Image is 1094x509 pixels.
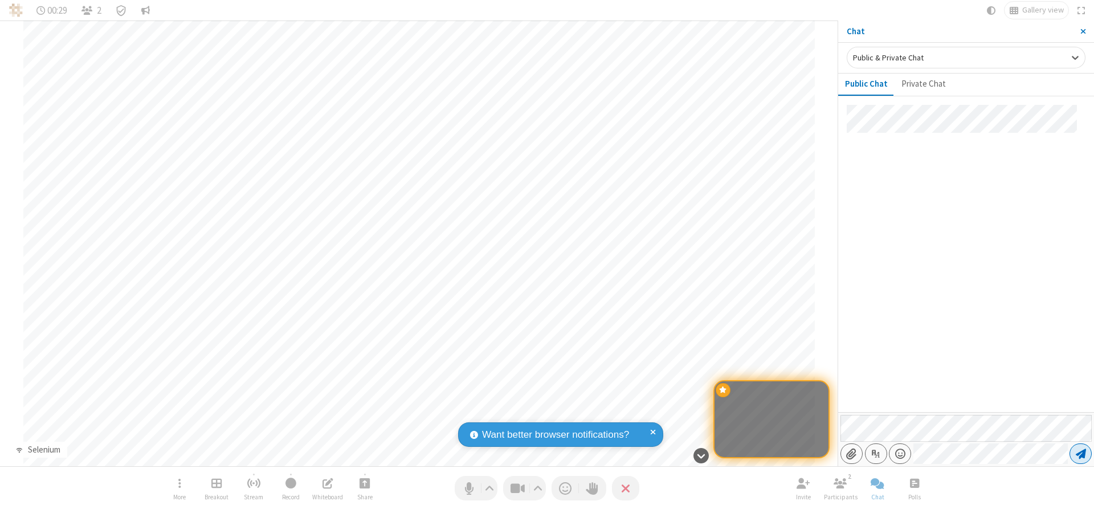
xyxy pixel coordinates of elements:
span: Invite [796,494,811,500]
button: Open menu [889,443,911,464]
p: Chat [847,25,1072,38]
button: Open participant list [76,2,106,19]
span: Whiteboard [312,494,343,500]
button: Close sidebar [1072,21,1094,42]
button: Send a reaction [552,476,579,500]
button: Stop video (Alt+V) [503,476,546,500]
span: Gallery view [1022,6,1064,15]
button: Video setting [530,476,546,500]
button: Conversation [136,2,154,19]
span: 2 [97,5,101,16]
button: End or leave meeting [612,476,639,500]
button: Manage Breakout Rooms [199,472,234,504]
button: Invite participants (Alt+I) [786,472,820,504]
button: Start sharing [348,472,382,504]
button: Open poll [897,472,932,504]
button: Close chat [860,472,895,504]
button: Open participant list [823,472,858,504]
button: Send message [1069,443,1092,464]
span: Breakout [205,494,228,500]
button: Using system theme [982,2,1001,19]
div: Selenium [23,443,64,457]
div: 2 [845,471,855,482]
span: More [173,494,186,500]
span: 00:29 [47,5,67,16]
button: Start recording [273,472,308,504]
button: Open shared whiteboard [311,472,345,504]
span: Share [357,494,373,500]
button: Hide [689,442,713,469]
button: Private Chat [895,74,953,95]
span: Polls [908,494,921,500]
span: Stream [244,494,263,500]
button: Start streaming [236,472,271,504]
button: Raise hand [579,476,606,500]
div: Meeting details Encryption enabled [111,2,132,19]
div: Timer [32,2,72,19]
button: Open menu [162,472,197,504]
button: Fullscreen [1073,2,1090,19]
span: Record [282,494,300,500]
span: Chat [871,494,884,500]
img: QA Selenium DO NOT DELETE OR CHANGE [9,3,23,17]
span: Want better browser notifications? [482,427,629,442]
button: Show formatting [865,443,887,464]
button: Change layout [1005,2,1068,19]
button: Mute (Alt+A) [455,476,497,500]
button: Audio settings [482,476,497,500]
span: Public & Private Chat [853,52,924,63]
span: Participants [824,494,858,500]
button: Public Chat [838,74,895,95]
